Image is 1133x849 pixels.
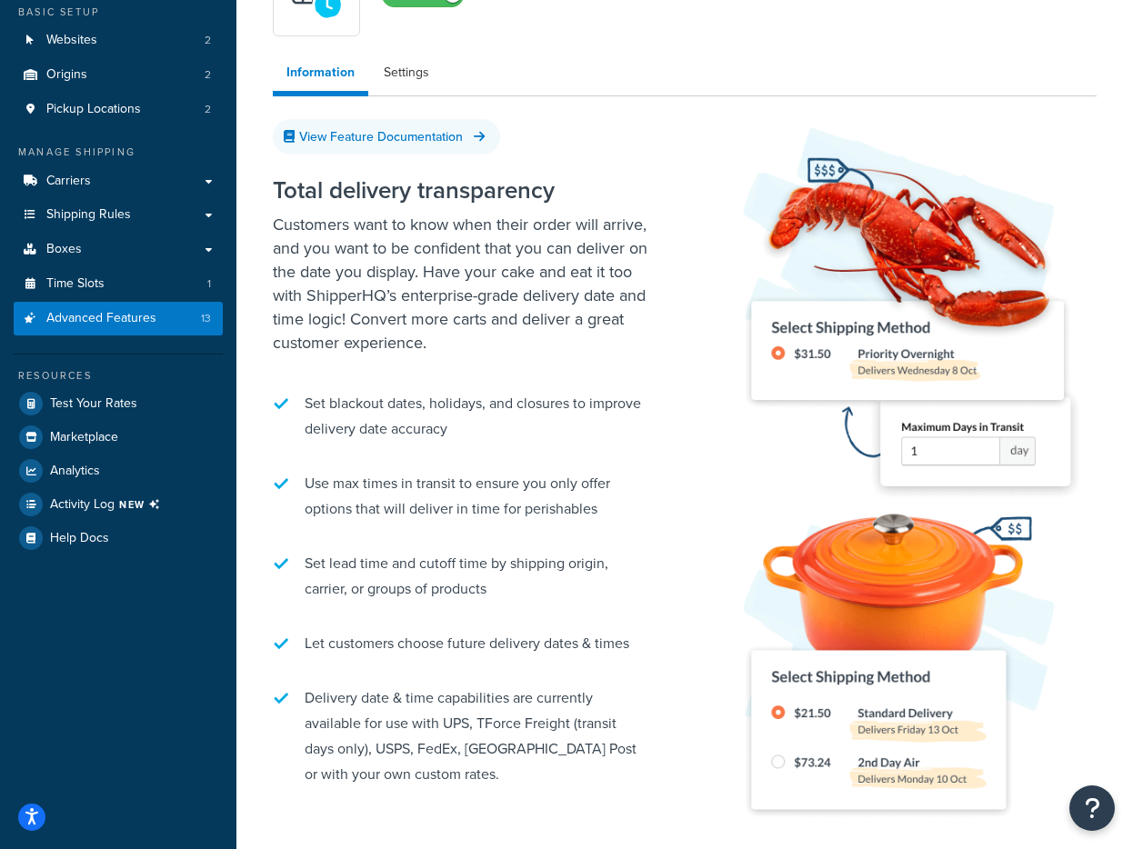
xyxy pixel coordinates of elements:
[14,198,223,232] a: Shipping Rules
[46,311,156,326] span: Advanced Features
[207,276,211,292] span: 1
[14,302,223,335] li: Advanced Features
[273,55,368,96] a: Information
[50,464,100,479] span: Analytics
[14,24,223,57] a: Websites2
[273,462,657,531] li: Use max times in transit to ensure you only offer options that will deliver in time for perishables
[14,421,223,454] a: Marketplace
[273,622,657,665] li: Let customers choose future delivery dates & times
[205,67,211,83] span: 2
[14,267,223,301] li: Time Slots
[14,233,223,266] a: Boxes
[273,119,500,155] a: View Feature Documentation
[370,55,443,91] a: Settings
[50,430,118,445] span: Marketplace
[14,488,223,521] a: Activity LogNEW
[119,497,167,512] span: NEW
[14,24,223,57] li: Websites
[46,276,105,292] span: Time Slots
[14,267,223,301] a: Time Slots1
[14,93,223,126] a: Pickup Locations2
[273,542,657,611] li: Set lead time and cutoff time by shipping origin, carrier, or groups of products
[205,102,211,117] span: 2
[273,177,657,204] h2: Total delivery transparency
[14,165,223,198] a: Carriers
[205,33,211,48] span: 2
[14,93,223,126] li: Pickup Locations
[14,145,223,160] div: Manage Shipping
[201,311,211,326] span: 13
[46,242,82,257] span: Boxes
[46,67,87,83] span: Origins
[273,213,657,355] p: Customers want to know when their order will arrive, and you want to be confident that you can de...
[14,302,223,335] a: Advanced Features13
[14,5,223,20] div: Basic Setup
[14,387,223,420] a: Test Your Rates
[14,368,223,384] div: Resources
[50,396,137,412] span: Test Your Rates
[46,207,131,223] span: Shipping Rules
[14,454,223,487] a: Analytics
[1069,785,1115,831] button: Open Resource Center
[50,531,109,546] span: Help Docs
[273,676,657,796] li: Delivery date & time capabilities are currently available for use with UPS, TForce Freight (trans...
[46,102,141,117] span: Pickup Locations
[14,58,223,92] a: Origins2
[50,493,167,516] span: Activity Log
[46,174,91,189] span: Carriers
[14,522,223,554] a: Help Docs
[46,33,97,48] span: Websites
[14,58,223,92] li: Origins
[273,382,657,451] li: Set blackout dates, holidays, and closures to improve delivery date accuracy
[712,123,1097,846] img: Delivery Date & Time
[14,488,223,521] li: [object Object]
